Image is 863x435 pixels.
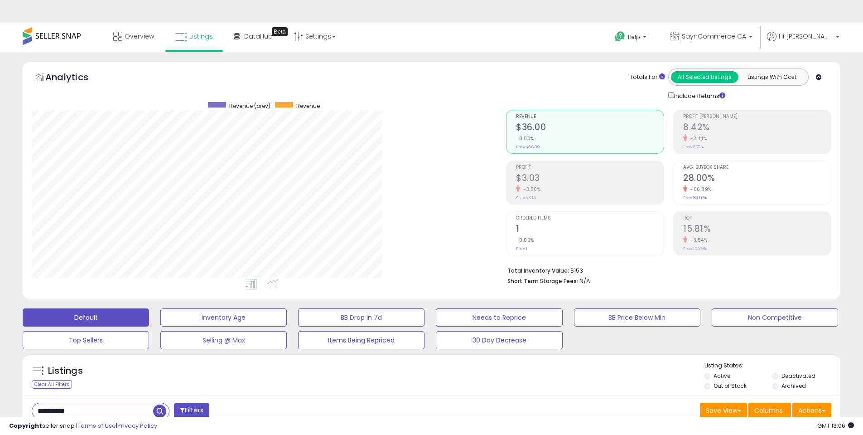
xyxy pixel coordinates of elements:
button: Save View [700,403,747,418]
span: Hi [PERSON_NAME] [779,32,833,41]
a: DataHub [227,23,280,50]
button: Actions [792,403,831,418]
small: -66.89% [687,186,712,193]
small: Prev: $36.00 [516,144,540,150]
a: Terms of Use [77,421,116,430]
h2: $3.03 [516,173,664,185]
i: Get Help [614,31,626,42]
small: Prev: 8.72% [683,144,704,150]
button: Top Sellers [23,331,149,349]
a: SaynCommerce CA [663,23,759,52]
div: Totals For [630,73,665,82]
b: Total Inventory Value: [507,267,569,274]
small: 0.00% [516,237,534,244]
small: Prev: $3.14 [516,195,536,200]
button: BB Price Below Min [574,308,700,327]
span: Revenue [516,114,664,119]
label: Active [714,372,730,380]
li: $153 [507,264,824,275]
span: Columns [754,406,783,415]
h2: 28.00% [683,173,831,185]
button: Non Competitive [712,308,838,327]
small: Prev: 84.57% [683,195,707,200]
button: 30 Day Decrease [436,331,562,349]
span: Revenue [296,102,320,110]
span: Revenue (prev) [229,102,270,110]
span: Avg. Buybox Share [683,165,831,170]
span: 2025-09-12 13:06 GMT [817,421,854,430]
a: Hi [PERSON_NAME] [767,32,839,52]
small: -3.44% [687,135,707,142]
small: Prev: 1 [516,246,527,251]
h2: 15.81% [683,224,831,236]
small: -3.50% [520,186,540,193]
span: N/A [579,277,590,285]
label: Archived [781,382,806,390]
button: Default [23,308,149,327]
span: Ordered Items [516,216,664,221]
span: Overview [125,32,154,41]
button: Items Being Repriced [298,331,424,349]
span: Profit [PERSON_NAME] [683,114,831,119]
h5: Listings [48,365,83,377]
small: -3.54% [687,237,707,244]
label: Deactivated [781,372,815,380]
span: DataHub [244,32,273,41]
button: Selling @ Max [160,331,287,349]
h2: 8.42% [683,122,831,134]
div: Clear All Filters [32,380,72,389]
button: Needs to Reprice [436,308,562,327]
button: Inventory Age [160,308,287,327]
small: Prev: 16.39% [683,246,707,251]
label: Out of Stock [714,382,747,390]
a: Help [607,24,656,52]
a: Listings [169,23,220,50]
h2: $36.00 [516,122,664,134]
span: Help [628,33,640,41]
a: Privacy Policy [117,421,157,430]
div: Tooltip anchor [272,27,288,36]
button: Listings With Cost [738,71,805,83]
h2: 1 [516,224,664,236]
button: BB Drop in 7d [298,308,424,327]
button: Filters [174,403,209,419]
button: All Selected Listings [671,71,738,83]
button: Columns [748,403,791,418]
small: 0.00% [516,135,534,142]
a: Overview [106,23,161,50]
span: Profit [516,165,664,170]
div: Include Returns [661,90,736,101]
h5: Analytics [45,71,106,86]
span: ROI [683,216,831,221]
strong: Copyright [9,421,42,430]
span: Listings [189,32,213,41]
b: Short Term Storage Fees: [507,277,578,285]
p: Listing States: [704,362,840,370]
span: SaynCommerce CA [682,32,746,41]
a: Settings [287,23,342,50]
div: seller snap | | [9,422,157,430]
